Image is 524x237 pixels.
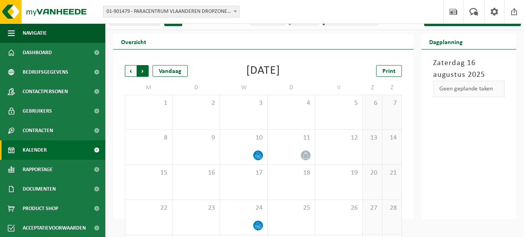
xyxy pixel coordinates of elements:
span: Bedrijfsgegevens [23,62,68,82]
span: 22 [129,204,168,212]
span: 01-901479 - PARACENTRUM VLAANDEREN DROPZONE SCHAFFEN - SCHAFFEN [103,6,240,18]
div: [DATE] [246,65,280,77]
div: Geen geplande taken [433,81,504,97]
span: 7 [386,99,398,108]
span: 15 [129,169,168,177]
span: Documenten [23,179,56,199]
span: Gebruikers [23,101,52,121]
h3: Zaterdag 16 augustus 2025 [433,57,504,81]
span: 23 [176,204,216,212]
td: W [220,81,268,95]
td: D [268,81,315,95]
span: 5 [319,99,359,108]
span: 21 [386,169,398,177]
span: 26 [319,204,359,212]
span: Print [382,68,396,74]
span: 16 [176,169,216,177]
span: Dashboard [23,43,52,62]
span: 13 [367,134,378,142]
span: Product Shop [23,199,58,218]
td: D [172,81,220,95]
span: 20 [367,169,378,177]
span: Volgende [137,65,149,77]
div: Vandaag [153,65,188,77]
td: M [125,81,172,95]
a: Print [376,65,402,77]
h2: Overzicht [113,34,154,49]
span: 17 [224,169,263,177]
td: V [315,81,363,95]
span: 19 [319,169,359,177]
span: Vorige [125,65,137,77]
span: 12 [319,134,359,142]
span: 8 [129,134,168,142]
span: Kalender [23,140,47,160]
span: 1 [129,99,168,108]
span: 11 [272,134,311,142]
span: 10 [224,134,263,142]
span: 9 [176,134,216,142]
span: 25 [272,204,311,212]
td: Z [382,81,402,95]
h2: Dagplanning [421,34,471,49]
span: 28 [386,204,398,212]
span: 18 [272,169,311,177]
span: 14 [386,134,398,142]
span: 3 [224,99,263,108]
span: 01-901479 - PARACENTRUM VLAANDEREN DROPZONE SCHAFFEN - SCHAFFEN [103,6,239,17]
span: 4 [272,99,311,108]
span: 27 [367,204,378,212]
span: Contactpersonen [23,82,68,101]
span: 6 [367,99,378,108]
span: 24 [224,204,263,212]
span: Rapportage [23,160,53,179]
span: 2 [176,99,216,108]
span: Navigatie [23,23,47,43]
td: Z [363,81,382,95]
span: Contracten [23,121,53,140]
